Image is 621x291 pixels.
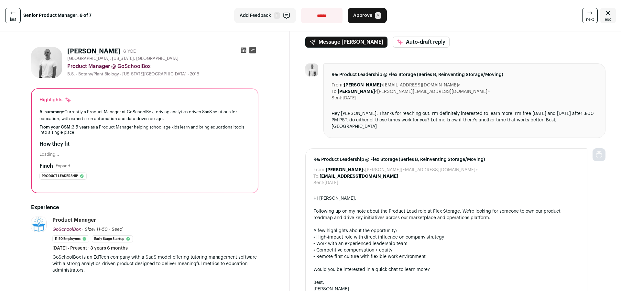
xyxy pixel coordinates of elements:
[234,8,296,23] button: Add Feedback F
[39,125,72,129] span: From your CSM:
[123,48,136,55] div: 6 YOE
[332,95,343,101] dt: Sent:
[112,227,123,232] span: Seed
[375,12,381,19] span: A
[52,254,258,274] p: GoSchoolBox is an EdTech company with a SaaS model offering tutoring management software with a s...
[67,62,258,70] div: Product Manager @ GoSchoolBox
[67,56,179,61] span: [GEOGRAPHIC_DATA], [US_STATE], [GEOGRAPHIC_DATA]
[313,180,324,186] dt: Sent:
[52,245,128,252] span: [DATE] - Present · 3 years 6 months
[82,227,108,232] span: · Size: 11-50
[338,88,490,95] dd: <[PERSON_NAME][EMAIL_ADDRESS][DOMAIN_NAME]>
[343,95,356,101] dd: [DATE]
[313,167,326,173] dt: From:
[67,47,121,56] h1: [PERSON_NAME]
[39,97,71,103] div: Highlights
[42,173,78,179] span: Product leadership
[593,148,605,161] img: nopic.png
[240,12,271,19] span: Add Feedback
[305,63,318,76] img: 0edc21a3037cce6db995ccf0fcc734ee56593975ff4d4356433d5ad92baa2014.jpg
[600,8,616,23] a: Close
[332,88,338,95] dt: To:
[31,204,258,211] h2: Experience
[39,140,250,148] h2: How they fit
[52,227,81,232] span: GoSchoolBox
[39,162,53,170] h2: Finch
[348,8,387,23] button: Approve A
[332,72,597,78] span: Re: Product Leadership @ Flex Storage (Series B, Reinventing Storage/Moving)
[67,72,258,77] div: B.S. - Botany/Plant Biology - [US_STATE][GEOGRAPHIC_DATA] - 2016
[320,174,398,179] b: [EMAIL_ADDRESS][DOMAIN_NAME]
[324,180,338,186] dd: [DATE]
[274,12,280,19] span: F
[353,12,372,19] span: Approve
[39,125,250,135] div: 3.5 years as a Product Manager helping school age kids learn and bring educational tools into a s...
[39,108,250,122] div: Currently a Product Manager at GoSchoolBox, driving analytics-driven SaaS solutions for education...
[52,235,89,242] li: 11-50 employees
[326,168,363,172] b: [PERSON_NAME]
[313,173,320,180] dt: To:
[109,226,110,233] span: ·
[23,12,92,19] strong: Senior Product Manager: 6 of 7
[92,235,133,242] li: Early Stage Startup
[39,110,64,114] span: AI summary:
[332,82,344,88] dt: From:
[332,110,597,130] div: Hey [PERSON_NAME], Thanks for reaching out. I'm definitely interested to learn more. I'm free [DA...
[31,47,62,78] img: 0edc21a3037cce6db995ccf0fcc734ee56593975ff4d4356433d5ad92baa2014.jpg
[344,82,460,88] dd: <[EMAIL_ADDRESS][DOMAIN_NAME]>
[10,17,16,22] span: last
[305,37,387,48] button: Message [PERSON_NAME]
[52,217,96,224] div: Product Manager
[582,8,598,23] a: next
[31,217,46,232] img: 642be20bef1869dd03b1620c50eefc1db95446fea0441bf05dcd21562d9b62c6.jpg
[338,89,375,94] b: [PERSON_NAME]
[605,17,611,22] span: esc
[39,152,250,157] div: Loading...
[326,167,478,173] dd: <[PERSON_NAME][EMAIL_ADDRESS][DOMAIN_NAME]>
[313,156,579,163] span: Re: Product Leadership @ Flex Storage (Series B, Reinventing Storage/Moving)
[344,83,381,87] b: [PERSON_NAME]
[586,17,594,22] span: next
[5,8,21,23] a: last
[393,37,450,48] button: Auto-draft reply
[56,163,70,169] button: Expand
